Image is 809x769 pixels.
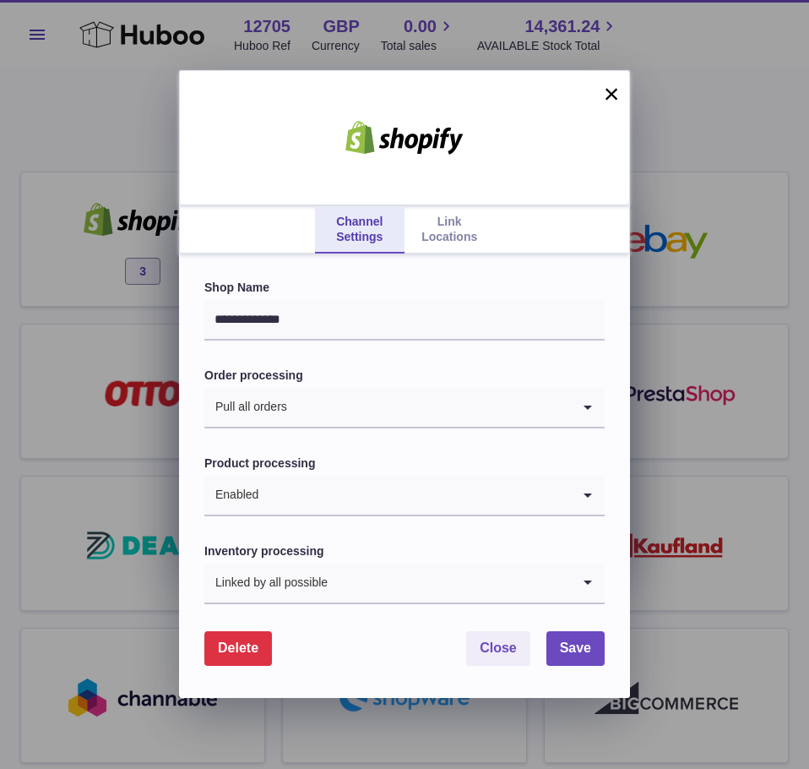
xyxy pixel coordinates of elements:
span: Linked by all possible [204,564,328,603]
div: Search for option [204,388,605,428]
span: Save [560,641,591,655]
label: Inventory processing [204,543,605,559]
label: Product processing [204,455,605,472]
label: Shop Name [204,280,605,296]
span: Enabled [204,476,259,515]
button: Close [466,631,530,666]
input: Search for option [328,564,571,603]
button: Save [546,631,605,666]
a: Channel Settings [315,206,404,254]
button: Delete [204,631,272,666]
div: Search for option [204,476,605,516]
span: Pull all orders [204,388,288,427]
a: Link Locations [404,206,494,254]
button: × [601,84,622,104]
label: Order processing [204,368,605,384]
input: Search for option [288,388,571,427]
img: shopify [333,121,476,155]
span: Close [480,641,517,655]
span: Delete [218,641,258,655]
div: Search for option [204,564,605,604]
input: Search for option [259,476,571,515]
